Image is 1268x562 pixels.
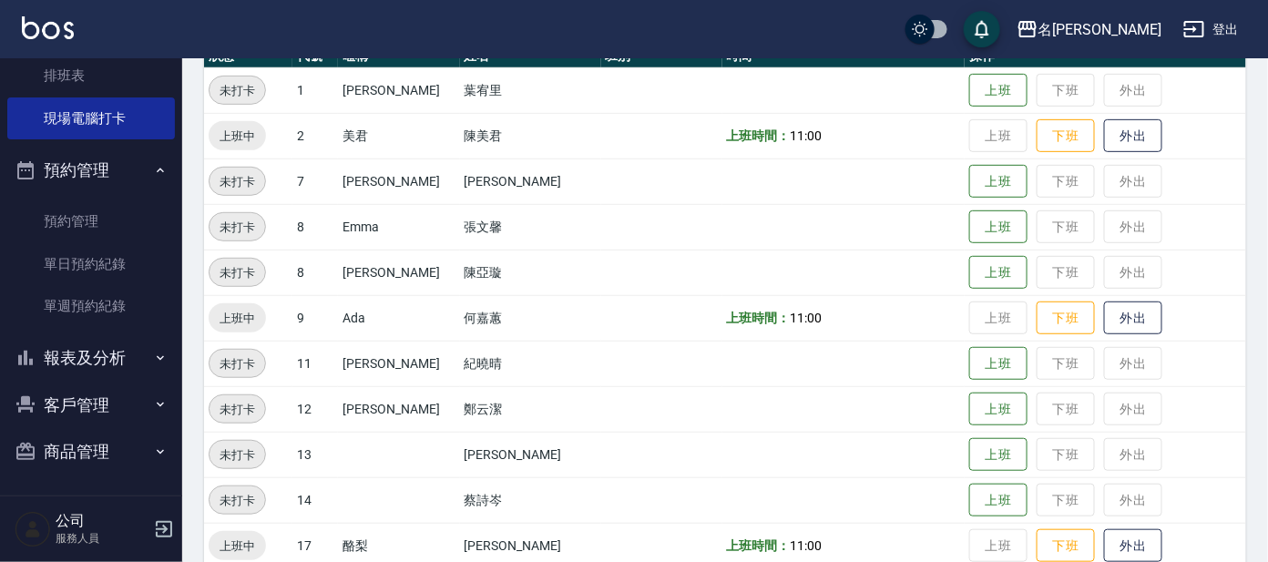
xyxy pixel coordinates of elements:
[338,386,459,432] td: [PERSON_NAME]
[1176,13,1246,46] button: 登出
[969,165,1028,199] button: 上班
[292,204,338,250] td: 8
[460,477,601,523] td: 蔡詩岑
[727,538,791,553] b: 上班時間：
[15,511,51,547] img: Person
[338,67,459,113] td: [PERSON_NAME]
[1104,119,1162,153] button: 外出
[210,263,265,282] span: 未打卡
[460,158,601,204] td: [PERSON_NAME]
[460,386,601,432] td: 鄭云潔
[210,445,265,465] span: 未打卡
[292,113,338,158] td: 2
[56,512,148,530] h5: 公司
[460,341,601,386] td: 紀曉晴
[338,204,459,250] td: Emma
[460,113,601,158] td: 陳美君
[969,210,1028,244] button: 上班
[7,382,175,429] button: 客戶管理
[791,128,823,143] span: 11:00
[460,204,601,250] td: 張文馨
[460,67,601,113] td: 葉宥里
[1037,301,1095,335] button: 下班
[292,386,338,432] td: 12
[964,11,1000,47] button: save
[969,74,1028,107] button: 上班
[292,67,338,113] td: 1
[210,172,265,191] span: 未打卡
[7,243,175,285] a: 單日預約紀錄
[338,250,459,295] td: [PERSON_NAME]
[460,295,601,341] td: 何嘉蕙
[1038,18,1161,41] div: 名[PERSON_NAME]
[210,218,265,237] span: 未打卡
[292,477,338,523] td: 14
[7,334,175,382] button: 報表及分析
[7,97,175,139] a: 現場電腦打卡
[7,147,175,194] button: 預約管理
[969,347,1028,381] button: 上班
[292,250,338,295] td: 8
[7,285,175,327] a: 單週預約紀錄
[727,311,791,325] b: 上班時間：
[210,354,265,373] span: 未打卡
[1037,119,1095,153] button: 下班
[292,295,338,341] td: 9
[7,55,175,97] a: 排班表
[460,432,601,477] td: [PERSON_NAME]
[338,113,459,158] td: 美君
[209,127,266,146] span: 上班中
[338,295,459,341] td: Ada
[210,400,265,419] span: 未打卡
[969,438,1028,472] button: 上班
[460,250,601,295] td: 陳亞璇
[727,128,791,143] b: 上班時間：
[1009,11,1169,48] button: 名[PERSON_NAME]
[292,432,338,477] td: 13
[292,341,338,386] td: 11
[56,530,148,547] p: 服務人員
[969,393,1028,426] button: 上班
[1104,301,1162,335] button: 外出
[791,538,823,553] span: 11:00
[7,428,175,475] button: 商品管理
[210,81,265,100] span: 未打卡
[338,158,459,204] td: [PERSON_NAME]
[7,200,175,242] a: 預約管理
[22,16,74,39] img: Logo
[209,536,266,556] span: 上班中
[969,484,1028,517] button: 上班
[338,341,459,386] td: [PERSON_NAME]
[210,491,265,510] span: 未打卡
[292,158,338,204] td: 7
[969,256,1028,290] button: 上班
[209,309,266,328] span: 上班中
[791,311,823,325] span: 11:00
